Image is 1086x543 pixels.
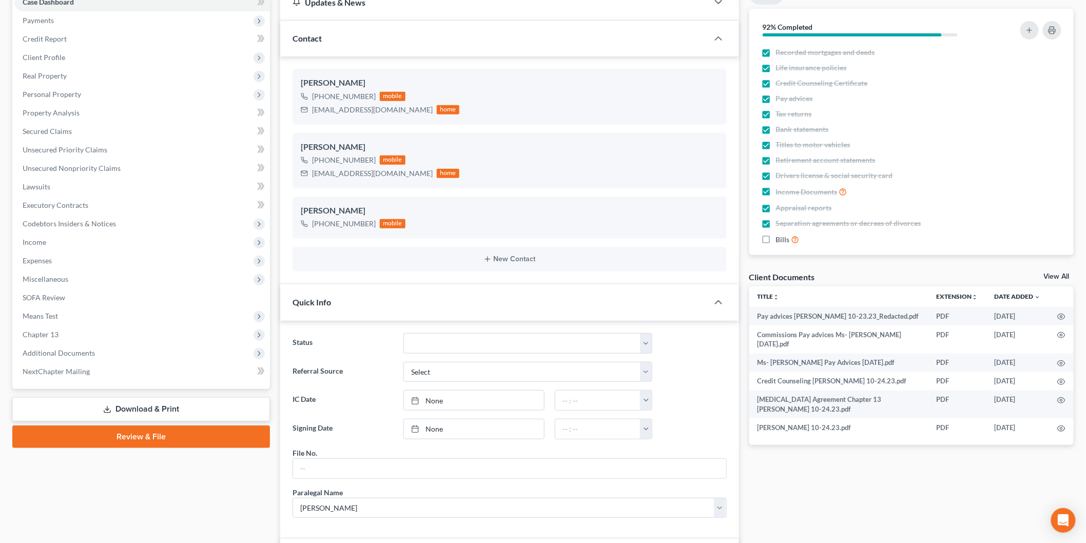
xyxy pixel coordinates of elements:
span: Real Property [23,71,67,80]
a: Date Added expand_more [995,293,1041,300]
i: expand_more [1035,294,1041,300]
a: Titleunfold_more [758,293,780,300]
span: Miscellaneous [23,275,68,283]
span: Additional Documents [23,348,95,357]
label: Signing Date [287,419,398,439]
div: mobile [380,219,405,228]
label: Status [287,333,398,354]
td: PDF [928,325,986,354]
span: Secured Claims [23,127,72,135]
span: Chapter 13 [23,330,59,339]
span: Income Documents [776,187,838,197]
div: home [437,105,459,114]
span: Expenses [23,256,52,265]
span: Client Profile [23,53,65,62]
td: Ms- [PERSON_NAME] Pay Advices [DATE].pdf [749,354,929,372]
td: PDF [928,418,986,437]
span: Property Analysis [23,108,80,117]
td: [PERSON_NAME] 10-24.23.pdf [749,418,929,437]
input: -- : -- [555,419,641,439]
a: View All [1044,273,1070,280]
span: Bank statements [776,124,829,134]
div: home [437,169,459,178]
div: mobile [380,156,405,165]
span: Payments [23,16,54,25]
i: unfold_more [972,294,978,300]
label: Referral Source [287,362,398,382]
span: Credit Counseling Certificate [776,78,868,88]
div: Paralegal Name [293,487,343,498]
a: Property Analysis [14,104,270,122]
span: Bills [776,235,790,245]
input: -- : -- [555,391,641,410]
a: NextChapter Mailing [14,362,270,381]
a: None [404,391,544,410]
td: [DATE] [986,372,1049,391]
td: PDF [928,391,986,419]
td: Commissions Pay advices Ms- [PERSON_NAME] [DATE].pdf [749,325,929,354]
span: Unsecured Priority Claims [23,145,107,154]
i: unfold_more [773,294,780,300]
a: Credit Report [14,30,270,48]
td: PDF [928,354,986,372]
td: PDF [928,307,986,325]
div: [PERSON_NAME] [301,77,719,89]
span: Unsecured Nonpriority Claims [23,164,121,172]
button: New Contact [301,255,719,263]
span: Appraisal reports [776,203,832,213]
span: SOFA Review [23,293,65,302]
div: Open Intercom Messenger [1051,508,1076,533]
div: File No. [293,448,317,458]
div: [PHONE_NUMBER] [312,91,376,102]
span: Credit Report [23,34,67,43]
strong: 92% Completed [763,23,813,31]
div: [PERSON_NAME] [301,141,719,153]
span: Drivers license & social security card [776,170,893,181]
td: [DATE] [986,391,1049,419]
span: Income [23,238,46,246]
span: Pay advices [776,93,813,104]
span: Codebtors Insiders & Notices [23,219,116,228]
td: Credit Counseling [PERSON_NAME] 10-24.23.pdf [749,372,929,391]
td: [DATE] [986,325,1049,354]
div: [PHONE_NUMBER] [312,219,376,229]
div: Client Documents [749,271,815,282]
a: Download & Print [12,397,270,421]
div: [EMAIL_ADDRESS][DOMAIN_NAME] [312,168,433,179]
a: Secured Claims [14,122,270,141]
span: Recorded mortgages and deeds [776,47,875,57]
span: Personal Property [23,90,81,99]
label: IC Date [287,390,398,411]
td: [DATE] [986,354,1049,372]
span: Contact [293,33,322,43]
span: Titles to motor vehicles [776,140,850,150]
span: Executory Contracts [23,201,88,209]
a: Lawsuits [14,178,270,196]
td: [DATE] [986,418,1049,437]
div: [EMAIL_ADDRESS][DOMAIN_NAME] [312,105,433,115]
span: Separation agreements or decrees of divorces [776,218,921,228]
a: None [404,419,544,439]
td: [MEDICAL_DATA] Agreement Chapter 13 [PERSON_NAME] 10-24.23.pdf [749,391,929,419]
span: Retirement account statements [776,155,876,165]
td: [DATE] [986,307,1049,325]
div: [PHONE_NUMBER] [312,155,376,165]
a: Unsecured Nonpriority Claims [14,159,270,178]
td: PDF [928,372,986,391]
a: Executory Contracts [14,196,270,215]
a: Review & File [12,425,270,448]
span: Tax returns [776,109,812,119]
a: Unsecured Priority Claims [14,141,270,159]
span: Means Test [23,312,58,320]
span: NextChapter Mailing [23,367,90,376]
span: Life insurance policies [776,63,847,73]
span: Quick Info [293,297,331,307]
div: [PERSON_NAME] [301,205,719,217]
td: Pay advices [PERSON_NAME] 10-23.23_Redacted.pdf [749,307,929,325]
a: SOFA Review [14,288,270,307]
input: -- [293,459,726,478]
div: mobile [380,92,405,101]
span: Lawsuits [23,182,50,191]
a: Extensionunfold_more [937,293,978,300]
